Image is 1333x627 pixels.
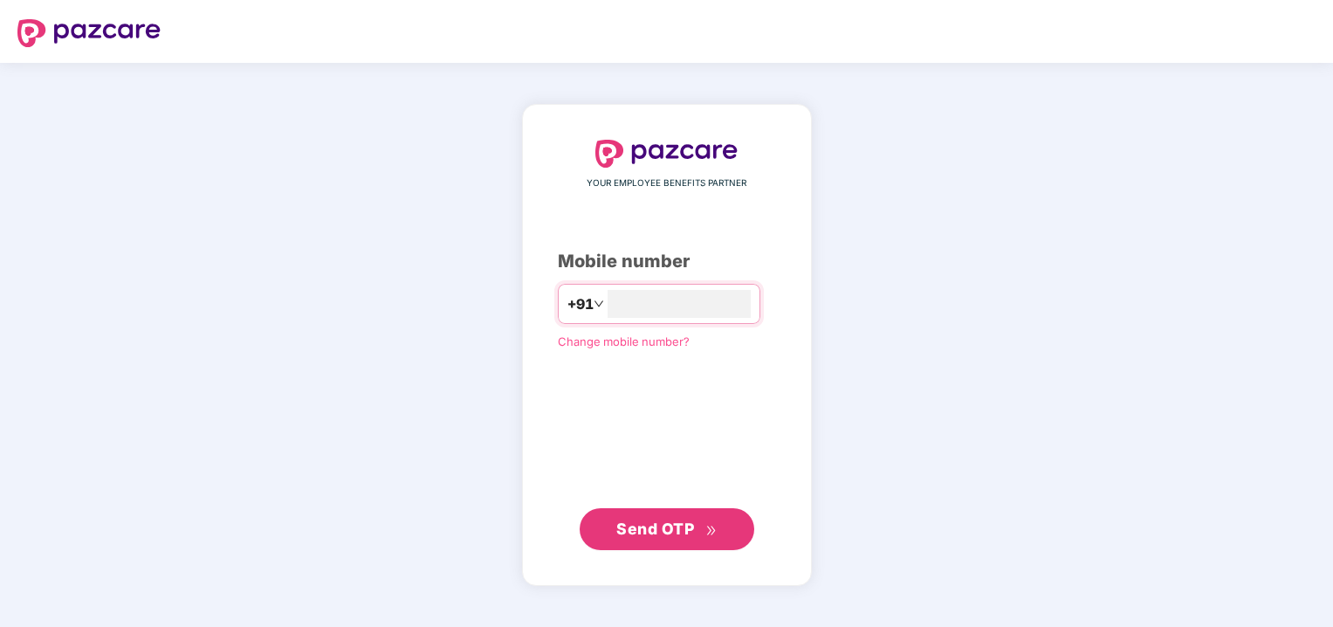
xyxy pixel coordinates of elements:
[558,248,776,275] div: Mobile number
[558,334,690,348] a: Change mobile number?
[594,299,604,309] span: down
[567,293,594,315] span: +91
[580,508,754,550] button: Send OTPdouble-right
[616,520,694,538] span: Send OTP
[17,19,161,47] img: logo
[587,176,746,190] span: YOUR EMPLOYEE BENEFITS PARTNER
[705,525,717,536] span: double-right
[595,140,739,168] img: logo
